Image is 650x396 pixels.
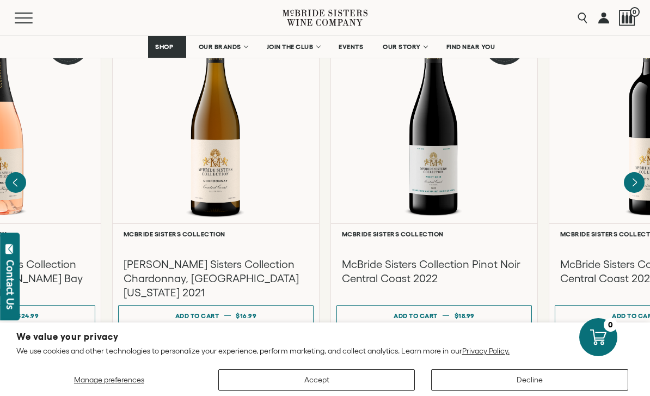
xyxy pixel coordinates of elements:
span: JOIN THE CLUB [267,43,314,51]
span: $24.99 [17,312,39,319]
div: Add to cart [175,308,219,324]
a: Red Best Seller McBride Sisters Collection Central Coast Pinot Noir McBride Sisters Collection Mc... [330,11,538,333]
h2: We value your privacy [16,332,634,342]
h3: [PERSON_NAME] Sisters Collection Chardonnay, [GEOGRAPHIC_DATA][US_STATE] 2021 [124,257,308,300]
span: $16.99 [236,312,256,319]
button: Mobile Menu Trigger [15,13,54,23]
a: OUR BRANDS [192,36,254,58]
a: Privacy Policy. [462,346,510,355]
span: $18.99 [455,312,475,319]
span: OUR STORY [383,43,421,51]
p: We use cookies and other technologies to personalize your experience, perform marketing, and coll... [16,346,634,356]
a: OUR STORY [376,36,434,58]
span: 0 [630,7,640,17]
a: SHOP [148,36,186,58]
h3: McBride Sisters Collection Pinot Noir Central Coast 2022 [342,257,526,285]
h6: McBride Sisters Collection [342,230,526,237]
button: Add to cart $18.99 [336,305,532,327]
a: JOIN THE CLUB [260,36,327,58]
button: Manage preferences [16,369,202,391]
span: FIND NEAR YOU [446,43,495,51]
button: Decline [431,369,628,391]
div: Add to cart [394,308,438,324]
h6: McBride Sisters Collection [124,230,308,237]
a: FIND NEAR YOU [439,36,502,58]
button: Next [624,172,645,193]
a: EVENTS [332,36,370,58]
div: 0 [604,318,617,332]
span: OUR BRANDS [199,43,241,51]
span: SHOP [155,43,174,51]
a: White McBride Sisters Collection Chardonnay, Central Coast California McBride Sisters Collection ... [112,11,320,333]
button: Previous [5,172,26,193]
div: Contact Us [5,260,16,309]
button: Add to cart $16.99 [118,305,314,327]
span: EVENTS [339,43,363,51]
button: Accept [218,369,415,391]
span: Manage preferences [74,375,144,384]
